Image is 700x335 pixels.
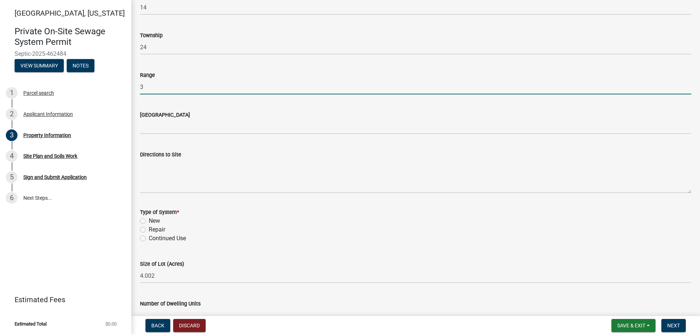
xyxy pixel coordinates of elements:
[6,171,17,183] div: 5
[151,323,164,328] span: Back
[145,319,170,332] button: Back
[140,113,190,118] label: [GEOGRAPHIC_DATA]
[15,9,125,17] span: [GEOGRAPHIC_DATA], [US_STATE]
[15,59,64,72] button: View Summary
[173,319,206,332] button: Discard
[149,225,165,234] label: Repair
[6,150,17,162] div: 4
[140,152,181,157] label: Directions to Site
[140,73,155,78] label: Range
[15,63,64,69] wm-modal-confirm: Summary
[23,90,54,96] div: Parcel search
[67,59,94,72] button: Notes
[6,192,17,204] div: 6
[15,26,125,47] h4: Private On-Site Sewage System Permit
[149,234,186,243] label: Continued Use
[23,133,71,138] div: Property Information
[15,50,117,57] span: Septic-2025-462484
[23,175,87,180] div: Sign and Submit Application
[23,153,77,159] div: Site Plan and Soils Work
[140,210,179,215] label: Type of System
[15,322,47,326] span: Estimated Total
[67,63,94,69] wm-modal-confirm: Notes
[661,319,686,332] button: Next
[6,108,17,120] div: 2
[611,319,656,332] button: Save & Exit
[140,301,201,307] label: Number of Dwelling Units
[6,292,120,307] a: Estimated Fees
[6,129,17,141] div: 3
[6,87,17,99] div: 1
[149,217,160,225] label: New
[23,112,73,117] div: Applicant Information
[617,323,645,328] span: Save & Exit
[140,33,163,38] label: Township
[105,322,117,326] span: $0.00
[667,323,680,328] span: Next
[140,262,184,267] label: Size of Lot (Acres)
